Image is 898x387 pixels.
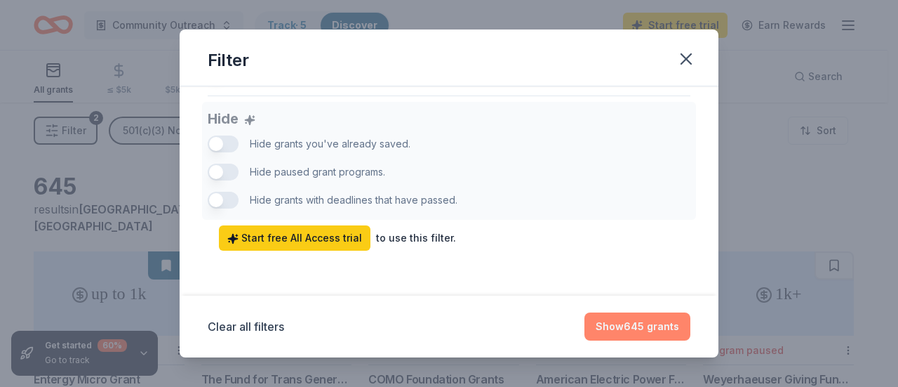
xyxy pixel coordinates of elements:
[584,313,690,341] button: Show645 grants
[208,49,249,72] div: Filter
[219,225,370,251] a: Start free All Access trial
[376,230,456,247] div: to use this filter.
[227,230,362,247] span: Start free All Access trial
[208,318,284,335] button: Clear all filters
